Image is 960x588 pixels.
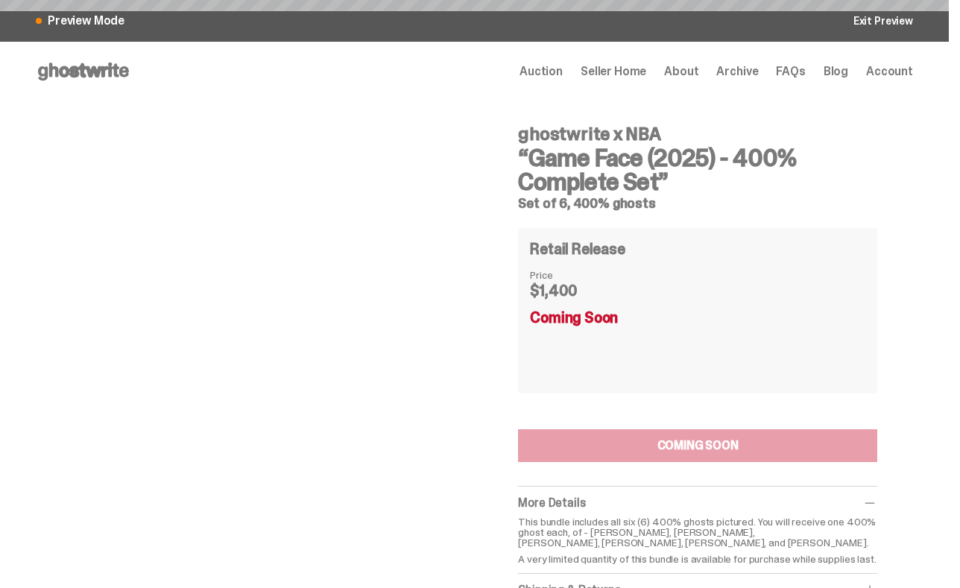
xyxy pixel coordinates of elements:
[518,554,877,564] p: A very limited quantity of this bundle is available for purchase while supplies last.
[518,495,585,510] span: More Details
[866,66,913,78] a: Account
[776,66,805,78] a: FAQs
[520,66,563,78] a: Auction
[518,429,877,462] button: COMING SOON
[657,440,739,452] div: COMING SOON
[716,66,758,78] a: Archive
[853,16,913,26] a: Exit Preview
[518,146,877,194] h3: “Game Face (2025) - 400% Complete Set”
[48,15,124,27] span: Preview Mode
[530,283,604,298] dd: $1,400
[581,66,646,78] a: Seller Home
[518,197,877,210] h5: Set of 6, 400% ghosts
[518,125,877,143] h4: ghostwrite x NBA
[530,241,625,256] h4: Retail Release
[530,310,865,382] div: Coming Soon
[824,66,848,78] a: Blog
[664,66,698,78] a: About
[518,516,877,548] p: This bundle includes all six (6) 400% ghosts pictured. You will receive one 400% ghost each, of -...
[530,270,604,280] dt: Price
